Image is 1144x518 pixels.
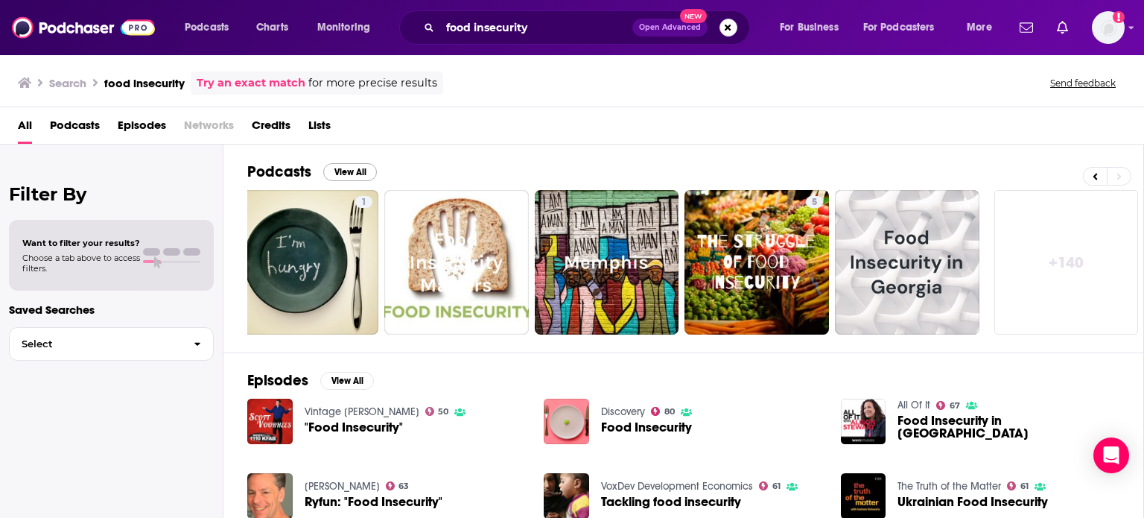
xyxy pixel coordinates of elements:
[247,371,374,390] a: EpisodesView All
[769,16,857,40] button: open menu
[320,372,374,390] button: View All
[1051,15,1074,40] a: Show notifications dropdown
[651,407,675,416] a: 80
[12,13,155,42] img: Podchaser - Follow, Share and Rate Podcasts
[305,480,380,493] a: Scott Ryfun
[9,183,214,205] h2: Filter By
[308,75,437,92] span: for more precise results
[863,17,935,38] span: For Podcasters
[759,481,781,490] a: 61
[323,163,377,181] button: View All
[936,401,960,410] a: 67
[967,17,992,38] span: More
[50,113,100,144] a: Podcasts
[9,303,214,317] p: Saved Searches
[1014,15,1039,40] a: Show notifications dropdown
[425,407,449,416] a: 50
[806,196,823,208] a: 5
[780,17,839,38] span: For Business
[185,17,229,38] span: Podcasts
[398,483,409,490] span: 63
[956,16,1011,40] button: open menu
[361,195,366,210] span: 1
[355,196,372,208] a: 1
[897,414,1119,440] a: Food Insecurity in NYC
[854,16,956,40] button: open menu
[247,162,377,181] a: PodcastsView All
[1092,11,1125,44] img: User Profile
[664,408,675,415] span: 80
[601,421,692,434] a: Food Insecurity
[197,75,305,92] a: Try an exact match
[841,399,886,444] img: Food Insecurity in NYC
[9,327,214,361] button: Select
[897,496,1048,508] a: Ukrainian Food Insecurity
[247,16,297,40] a: Charts
[247,162,311,181] h2: Podcasts
[305,405,419,418] a: Vintage Voorhees
[950,402,960,409] span: 67
[772,483,781,490] span: 61
[247,371,308,390] h2: Episodes
[897,414,1119,440] span: Food Insecurity in [GEOGRAPHIC_DATA]
[897,480,1001,493] a: The Truth of the Matter
[308,113,331,144] a: Lists
[601,496,741,508] a: Tackling food insecurity
[10,339,182,349] span: Select
[601,405,645,418] a: Discovery
[1092,11,1125,44] span: Logged in as StraussPodchaser
[413,10,764,45] div: Search podcasts, credits, & more...
[680,9,707,23] span: New
[252,113,290,144] a: Credits
[305,421,403,434] a: "Food Insecurity"
[812,195,817,210] span: 5
[632,19,708,37] button: Open AdvancedNew
[386,481,410,490] a: 63
[174,16,248,40] button: open menu
[305,496,442,508] a: Ryfun: "Food Insecurity"
[994,190,1139,335] a: +140
[118,113,166,144] a: Episodes
[601,480,753,493] a: VoxDev Development Economics
[22,253,140,274] span: Choose a tab above to access filters.
[1046,77,1120,89] button: Send feedback
[235,190,379,335] a: 1
[684,190,829,335] a: 5
[1020,483,1029,490] span: 61
[49,76,86,90] h3: Search
[639,24,701,31] span: Open Advanced
[1093,438,1129,473] div: Open Intercom Messenger
[897,399,930,411] a: All Of It
[104,76,185,90] h3: food insecurity
[18,113,32,144] a: All
[256,17,288,38] span: Charts
[440,16,632,40] input: Search podcasts, credits, & more...
[438,408,448,415] span: 50
[317,17,370,38] span: Monitoring
[1092,11,1125,44] button: Show profile menu
[184,113,234,144] span: Networks
[1113,11,1125,23] svg: Add a profile image
[22,238,140,248] span: Want to filter your results?
[307,16,390,40] button: open menu
[247,399,293,444] img: "Food Insecurity"
[544,399,589,444] img: Food Insecurity
[1007,481,1029,490] a: 61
